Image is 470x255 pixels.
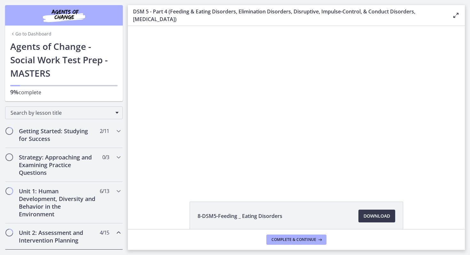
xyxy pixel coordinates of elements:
p: complete [10,88,118,96]
span: 9% [10,88,19,96]
img: Agents of Change [26,8,102,23]
span: 8-DSM5-Feeding _ Eating Disorders [198,212,282,220]
div: Search by lesson title [5,106,123,119]
span: 6 / 13 [100,187,109,195]
h1: Agents of Change - Social Work Test Prep - MASTERS [10,40,118,80]
span: Search by lesson title [11,109,112,116]
span: Complete & continue [271,237,316,242]
h2: Getting Started: Studying for Success [19,127,97,143]
h2: Strategy: Approaching and Examining Practice Questions [19,153,97,176]
iframe: To enrich screen reader interactions, please activate Accessibility in Grammarly extension settings [128,26,465,187]
span: 2 / 11 [100,127,109,135]
span: Download [364,212,390,220]
h2: Unit 2: Assessment and Intervention Planning [19,229,97,244]
span: 0 / 3 [102,153,109,161]
h3: DSM 5 - Part 4 (Feeding & Eating Disorders, Elimination Disorders, Disruptive, Impulse-Control, &... [133,8,442,23]
span: 4 / 15 [100,229,109,236]
h2: Unit 1: Human Development, Diversity and Behavior in the Environment [19,187,97,218]
a: Go to Dashboard [10,31,51,37]
button: Complete & continue [266,235,326,245]
a: Download [358,210,395,222]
